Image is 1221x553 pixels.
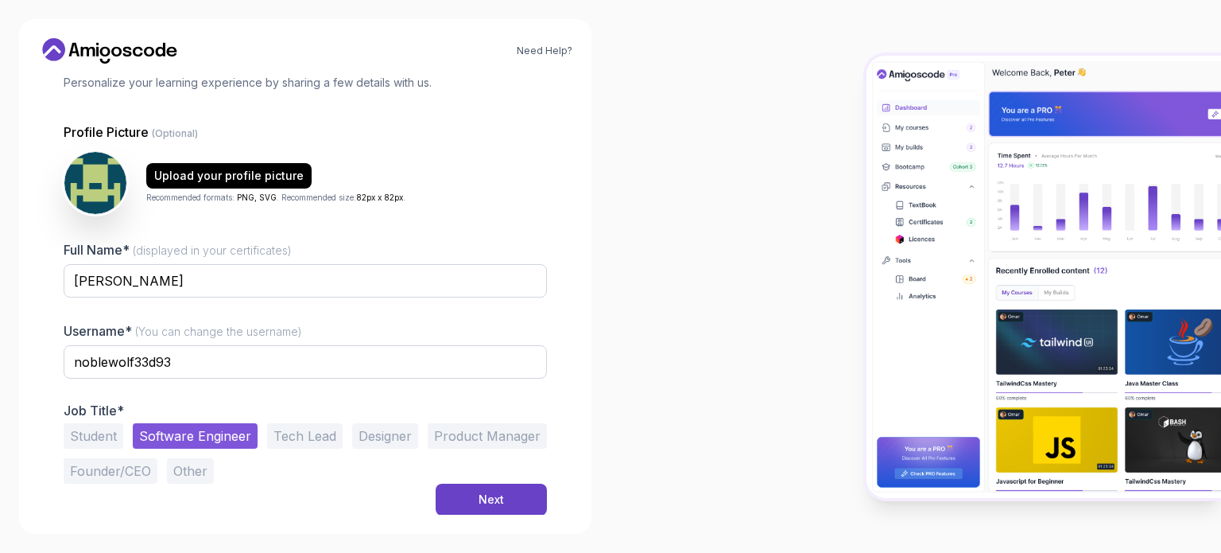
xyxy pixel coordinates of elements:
[428,423,547,449] button: Product Manager
[64,75,547,91] p: Personalize your learning experience by sharing a few details with us.
[479,492,504,508] div: Next
[267,423,343,449] button: Tech Lead
[237,193,277,202] span: PNG, SVG
[38,38,181,64] a: Home link
[146,163,312,189] button: Upload your profile picture
[133,423,258,449] button: Software Engineer
[64,152,126,214] img: user profile image
[167,458,214,484] button: Other
[64,403,547,419] p: Job Title*
[64,423,123,449] button: Student
[133,243,292,257] span: (displayed in your certificates)
[866,56,1221,498] img: Amigoscode Dashboard
[64,323,302,339] label: Username*
[356,193,403,202] span: 82px x 82px
[64,458,157,484] button: Founder/CEO
[64,242,292,258] label: Full Name*
[154,168,304,184] div: Upload your profile picture
[64,264,547,298] input: Enter your Full Name
[146,192,405,204] p: Recommended formats: . Recommended size: .
[135,325,302,338] span: (You can change the username)
[517,45,572,57] a: Need Help?
[64,345,547,379] input: Enter your Username
[352,423,418,449] button: Designer
[436,484,547,516] button: Next
[152,127,198,139] span: (Optional)
[64,123,547,142] p: Profile Picture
